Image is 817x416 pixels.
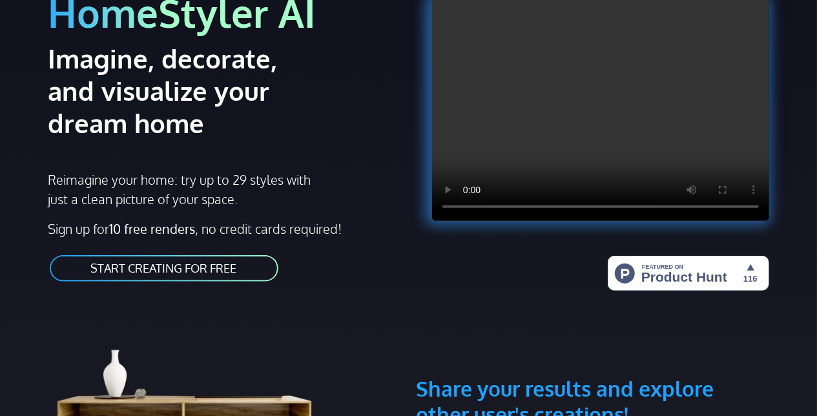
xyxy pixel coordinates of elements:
[48,219,401,238] p: Sign up for , no credit cards required!
[608,256,769,291] img: HomeStyler AI - Interior Design Made Easy: One Click to Your Dream Home | Product Hunt
[48,42,331,139] h2: Imagine, decorate, and visualize your dream home
[48,254,280,283] a: START CREATING FOR FREE
[110,220,196,237] strong: 10 free renders
[48,170,313,209] p: Reimagine your home: try up to 29 styles with just a clean picture of your space.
